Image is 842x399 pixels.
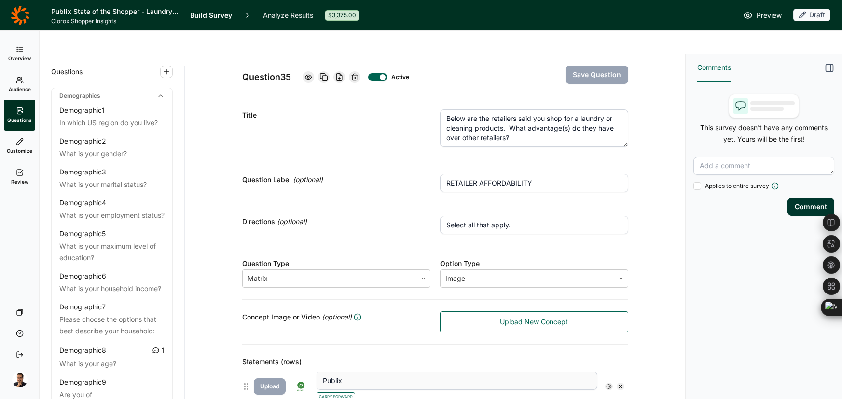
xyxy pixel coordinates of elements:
div: Demographic 1 [59,106,105,115]
div: Demographic 9 [59,377,106,387]
div: Title [242,109,430,121]
div: Remove [617,383,624,390]
div: What is your gender? [59,148,165,160]
div: Draft [793,9,830,21]
div: Demographic 8 [59,346,106,355]
div: Demographic 7 [59,302,106,312]
span: Upload New Concept [500,317,568,327]
div: Question Type [242,258,430,269]
textarea: Below are the retailers said you shop for a laundry or cleaning products. What advantage(s) do th... [440,109,628,147]
div: Statements (rows) [242,356,628,368]
a: Questions [4,100,35,131]
div: Demographic 2 [59,136,106,146]
span: (optional) [322,311,352,323]
img: amg06m4ozjtcyqqhuw5b.png [12,372,28,387]
div: $3,375.00 [325,10,359,21]
div: Demographic 5 [59,229,106,239]
div: Demographic 4 [59,198,106,208]
div: Directions [242,216,430,227]
span: Overview [8,55,31,62]
a: Preview [743,10,782,21]
span: Comments [697,62,731,73]
span: Customize [7,147,32,154]
button: Upload [254,378,286,395]
span: Review [11,178,28,185]
span: Questions [51,66,83,78]
button: Save Question [566,66,628,84]
div: Active [391,73,407,81]
a: Overview [4,38,35,69]
div: Demographic 6 [59,271,106,281]
button: Comment [787,198,834,216]
span: (optional) [293,174,323,186]
div: In which US region do you live? [59,117,165,129]
div: Concept Image or Video [242,311,430,323]
a: Customize [4,131,35,161]
p: This survey doesn't have any comments yet. Yours will be the first! [693,122,834,145]
button: Draft [793,9,830,22]
span: 1 [162,345,165,356]
span: Clorox Shopper Insights [51,17,179,25]
div: Option Type [440,258,628,269]
div: Settings [605,383,613,390]
button: Comments [697,54,731,82]
div: Demographic 3 [59,167,106,177]
div: Please choose the options that best describe your household: [59,314,165,337]
div: Delete [349,71,360,83]
span: (optional) [277,216,307,227]
span: Questions [7,117,32,123]
div: What is your employment status? [59,210,165,221]
img: ybcqfui89w2udsnexqaj.webp [293,382,309,392]
div: What is your age? [59,358,165,370]
span: Audience [9,86,31,93]
h1: Publix State of the Shopper - Laundry & Cleaning [51,6,179,17]
div: Question Label [242,174,430,186]
a: Audience [4,69,35,100]
div: What is your household income? [59,283,165,294]
a: Review [4,161,35,192]
div: Demographics [52,88,172,104]
div: What is your maximum level of education? [59,240,165,264]
span: Question 35 [242,70,291,84]
span: Applies to entire survey [705,182,769,190]
div: What is your marital status? [59,179,165,190]
span: Preview [757,10,782,21]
